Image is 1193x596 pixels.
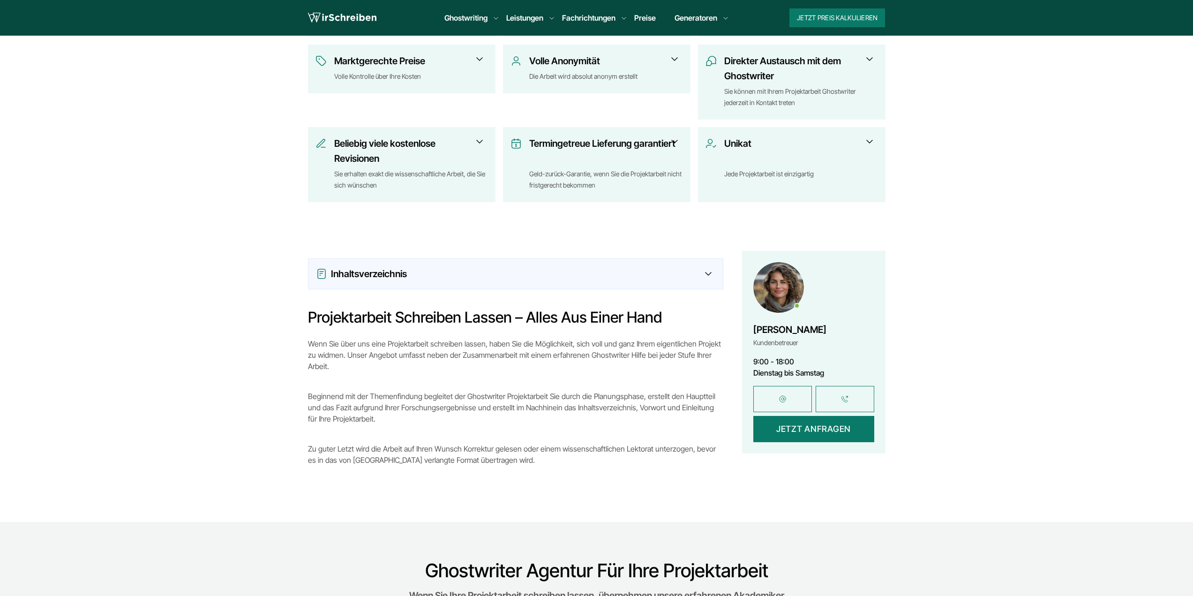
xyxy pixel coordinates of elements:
[675,12,717,23] a: Generatoren
[334,168,488,191] div: Sie erhalten exakt die wissenschaftliche Arbeit, die Sie sich wünschen
[510,55,522,67] img: Volle Anonymität
[510,138,522,149] img: Termingetreue Lieferung garantiert
[724,168,878,191] div: Jede Projektarbeit ist einzigartig
[308,308,723,327] h2: Projektarbeit schreiben lassen – alles aus einer Hand
[753,262,804,313] img: Maria Kaufman
[308,443,723,466] p: Zu guter Letzt wird die Arbeit auf Ihren Wunsch Korrektur gelesen oder einem wissenschaftlichen L...
[705,138,717,149] img: Unikat
[506,12,543,23] a: Leistungen
[753,416,874,442] button: Jetzt anfragen
[753,337,826,348] div: Kundenbetreuer
[529,53,677,68] h3: Volle Anonymität
[634,13,656,23] a: Preise
[308,11,376,25] img: logo wirschreiben
[724,53,872,83] h3: Direkter Austausch mit dem Ghostwriter
[308,391,723,424] p: Beginnend mit der Themenfindung begleitet der Ghostwriter Projektarbeit Sie durch die Planungspha...
[789,8,885,27] button: Jetzt Preis kalkulieren
[724,86,878,108] div: Sie können mit Ihrem Projektarbeit Ghostwriter jederzeit in Kontakt treten
[334,53,482,68] h3: Marktgerechte Preise
[315,138,327,149] img: Beliebig viele kostenlose Revisionen
[753,322,826,337] div: [PERSON_NAME]
[753,367,874,378] div: Dienstag bis Samstag
[444,12,488,23] a: Ghostwriting
[316,266,715,281] div: Inhaltsverzeichnis
[334,71,488,82] div: Volle Kontrolle über Ihre Kosten
[308,338,723,372] p: Wenn Sie über uns eine Projektarbeit schreiben lassen, haben Sie die Möglichkeit, sich voll und g...
[705,55,717,67] img: Direkter Austausch mit dem Ghostwriter
[315,55,327,67] img: Marktgerechte Preise
[562,12,615,23] a: Fachrichtungen
[304,559,889,582] h2: Ghostwriter Agentur für Ihre Projektarbeit
[753,356,874,367] div: 9:00 - 18:00
[724,136,872,166] h3: Unikat
[529,168,683,191] div: Geld-zurück-Garantie, wenn Sie die Projektarbeit nicht fristgerecht bekommen
[334,136,482,166] h3: Beliebig viele kostenlose Revisionen
[529,71,683,82] div: Die Arbeit wird absolut anonym erstellt
[529,136,677,166] h3: Termingetreue Lieferung garantiert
